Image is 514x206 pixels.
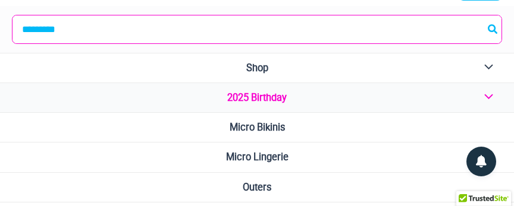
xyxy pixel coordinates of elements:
[243,182,271,193] span: Outers
[226,151,289,163] span: Micro Lingerie
[246,62,268,74] span: Shop
[227,92,287,103] span: 2025 Birthday
[485,15,501,43] button: Search
[230,122,285,133] span: Micro Bikinis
